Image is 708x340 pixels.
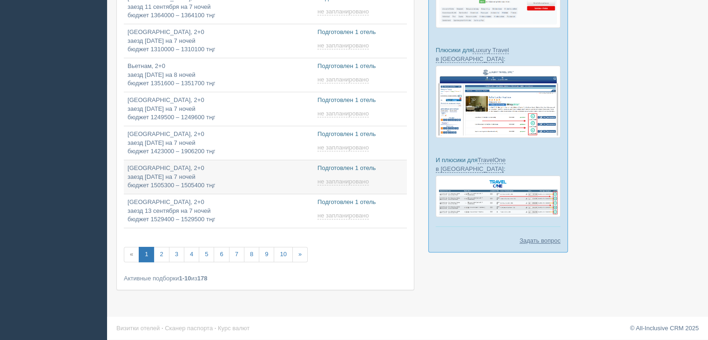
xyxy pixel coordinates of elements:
[229,247,244,262] a: 7
[317,164,403,173] p: Подготовлен 1 отель
[317,28,403,37] p: Подготовлен 1 отель
[436,47,509,63] a: Luxury Travel в [GEOGRAPHIC_DATA]
[436,156,560,173] p: И плюсики для :
[317,212,371,219] a: не запланировано
[128,28,310,54] p: [GEOGRAPHIC_DATA], 2+0 заезд [DATE] на 7 ночей бюджет 1310000 – 1310100 тңг
[124,92,314,126] a: [GEOGRAPHIC_DATA], 2+0заезд [DATE] на 7 ночейбюджет 1249500 – 1249600 тңг
[124,24,314,58] a: [GEOGRAPHIC_DATA], 2+0заезд [DATE] на 7 ночейбюджет 1310000 – 1310100 тңг
[128,164,310,190] p: [GEOGRAPHIC_DATA], 2+0 заезд [DATE] на 7 ночей бюджет 1505300 – 1505400 тңг
[128,62,310,88] p: Вьетнам, 2+0 заезд [DATE] на 8 ночей бюджет 1351600 – 1351700 тңг
[199,247,214,262] a: 5
[124,247,139,262] span: «
[124,126,314,160] a: [GEOGRAPHIC_DATA], 2+0заезд [DATE] на 7 ночейбюджет 1423000 – 1906200 тңг
[124,160,314,194] a: [GEOGRAPHIC_DATA], 2+0заезд [DATE] на 7 ночейбюджет 1505300 – 1505400 тңг
[317,96,403,105] p: Подготовлен 1 отель
[317,198,403,207] p: Подготовлен 1 отель
[244,247,259,262] a: 8
[436,66,560,137] img: luxury-travel-%D0%BF%D0%BE%D0%B4%D0%B1%D0%BE%D1%80%D0%BA%D0%B0-%D1%81%D1%80%D0%BC-%D0%B4%D0%BB%D1...
[317,130,403,139] p: Подготовлен 1 отель
[116,325,160,332] a: Визитки отелей
[317,212,369,219] span: не запланировано
[139,247,154,262] a: 1
[317,178,371,185] a: не запланировано
[317,42,371,49] a: не запланировано
[259,247,274,262] a: 9
[124,194,314,228] a: [GEOGRAPHIC_DATA], 2+0заезд 13 сентября на 7 ночейбюджет 1529400 – 1529500 тңг
[179,275,191,282] b: 1-10
[292,247,308,262] a: »
[128,96,310,122] p: [GEOGRAPHIC_DATA], 2+0 заезд [DATE] на 7 ночей бюджет 1249500 – 1249600 тңг
[317,76,369,83] span: не запланировано
[197,275,208,282] b: 178
[317,110,369,117] span: не запланировано
[317,8,371,15] a: не запланировано
[214,247,229,262] a: 6
[154,247,169,262] a: 2
[317,144,369,151] span: не запланировано
[317,62,403,71] p: Подготовлен 1 отель
[124,274,407,283] div: Активные подборки из
[169,247,184,262] a: 3
[162,325,163,332] span: ·
[317,42,369,49] span: не запланировано
[215,325,216,332] span: ·
[436,176,560,217] img: travel-one-%D0%BF%D1%96%D0%B4%D0%B1%D1%96%D1%80%D0%BA%D0%B0-%D1%81%D1%80%D0%BC-%D0%B4%D0%BB%D1%8F...
[218,325,249,332] a: Курс валют
[317,8,369,15] span: не запланировано
[124,58,314,92] a: Вьетнам, 2+0заезд [DATE] на 8 ночейбюджет 1351600 – 1351700 тңг
[165,325,213,332] a: Сканер паспорта
[317,110,371,117] a: не запланировано
[630,325,699,332] a: © All-Inclusive CRM 2025
[184,247,199,262] a: 4
[519,236,560,245] a: Задать вопрос
[128,198,310,224] p: [GEOGRAPHIC_DATA], 2+0 заезд 13 сентября на 7 ночей бюджет 1529400 – 1529500 тңг
[317,76,371,83] a: не запланировано
[436,156,506,173] a: TravelOne в [GEOGRAPHIC_DATA]
[274,247,292,262] a: 10
[436,46,560,63] p: Плюсики для :
[317,144,371,151] a: не запланировано
[128,130,310,156] p: [GEOGRAPHIC_DATA], 2+0 заезд [DATE] на 7 ночей бюджет 1423000 – 1906200 тңг
[317,178,369,185] span: не запланировано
